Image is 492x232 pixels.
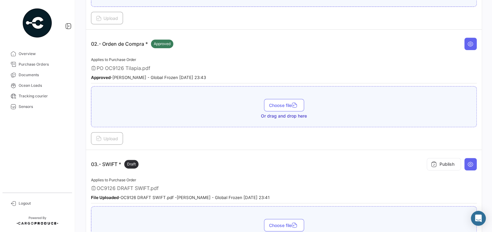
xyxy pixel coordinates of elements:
[91,132,123,145] button: Upload
[19,201,67,206] span: Logout
[127,161,136,167] span: Draft
[19,83,67,88] span: Ocean Loads
[96,16,118,21] span: Upload
[5,80,70,91] a: Ocean Loads
[91,75,206,80] small: - [PERSON_NAME] - Global Frozen [DATE] 23:43
[427,158,461,170] button: Publish
[19,62,67,67] span: Purchase Orders
[5,91,70,101] a: Tracking courier
[96,136,118,141] span: Upload
[19,93,67,99] span: Tracking courier
[91,178,136,182] span: Applies to Purchase Order
[91,39,173,48] p: 02.- Orden de Compra *
[91,195,270,200] small: - OC9126 DRAFT SWIFT.pdf - [PERSON_NAME] - Global Frozen [DATE] 23:41
[269,103,299,108] span: Choose file
[261,113,307,119] span: Or drag and drop here
[269,223,299,228] span: Choose file
[91,75,111,80] b: Approved
[91,160,139,169] p: 03.- SWIFT *
[154,41,171,47] span: Approved
[97,185,159,191] span: OC9126 DRAFT SWIFT.pdf
[97,65,150,71] span: PO OC9126 Tilapia.pdf
[19,51,67,57] span: Overview
[19,104,67,109] span: Sensors
[471,211,486,226] div: Abrir Intercom Messenger
[264,99,304,111] button: Choose file
[5,49,70,59] a: Overview
[5,59,70,70] a: Purchase Orders
[91,12,123,24] button: Upload
[91,57,136,62] span: Applies to Purchase Order
[19,72,67,78] span: Documents
[264,219,304,231] button: Choose file
[22,7,53,39] img: powered-by.png
[5,101,70,112] a: Sensors
[91,195,119,200] b: File Uploaded
[5,70,70,80] a: Documents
